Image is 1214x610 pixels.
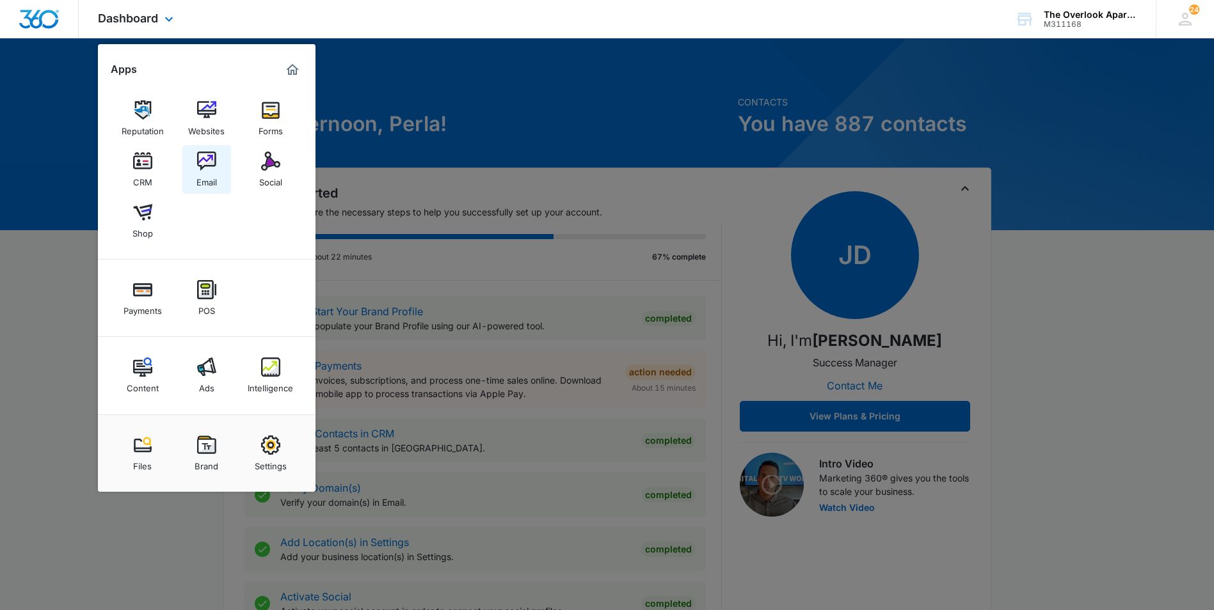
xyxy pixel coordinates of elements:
a: POS [182,274,231,322]
a: Social [246,145,295,194]
div: Settings [255,455,287,471]
div: account id [1044,20,1137,29]
div: Ads [199,377,214,393]
a: Websites [182,94,231,143]
a: Marketing 360® Dashboard [282,59,303,80]
div: Email [196,171,217,187]
div: notifications count [1189,4,1199,15]
a: Intelligence [246,351,295,400]
h2: Apps [111,63,137,75]
a: Content [118,351,167,400]
a: Brand [182,429,231,478]
a: Ads [182,351,231,400]
div: Payments [124,299,162,316]
a: CRM [118,145,167,194]
div: Websites [188,120,225,136]
span: Dashboard [98,12,158,25]
span: 24 [1189,4,1199,15]
div: account name [1044,10,1137,20]
div: Social [259,171,282,187]
div: Brand [195,455,218,471]
a: Settings [246,429,295,478]
div: Intelligence [248,377,293,393]
a: Shop [118,196,167,245]
div: Shop [132,222,153,239]
div: Files [133,455,152,471]
div: Forms [259,120,283,136]
a: Reputation [118,94,167,143]
div: POS [198,299,215,316]
div: CRM [133,171,152,187]
a: Files [118,429,167,478]
a: Payments [118,274,167,322]
div: Reputation [122,120,164,136]
a: Forms [246,94,295,143]
a: Email [182,145,231,194]
div: Content [127,377,159,393]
